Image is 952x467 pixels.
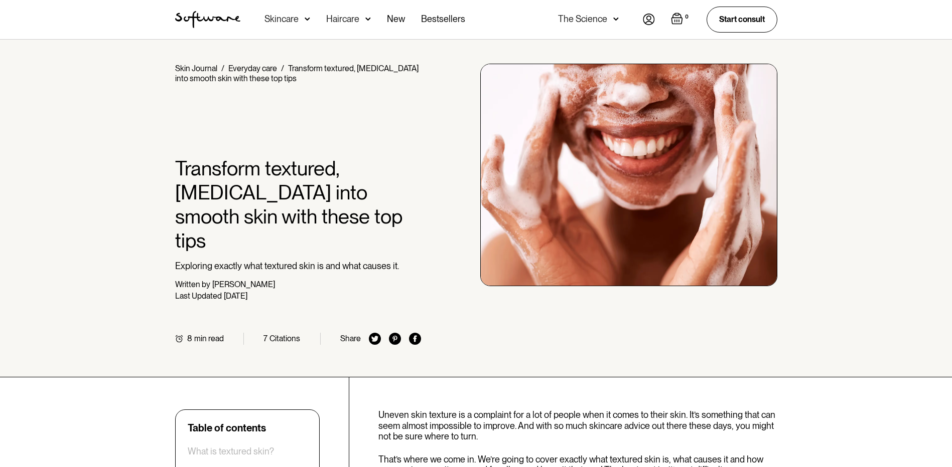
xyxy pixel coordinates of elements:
img: arrow down [365,14,371,24]
img: arrow down [305,14,310,24]
div: Skincare [264,14,299,24]
img: facebook icon [409,333,421,345]
div: Table of contents [188,422,266,434]
div: Share [340,334,361,343]
div: Haircare [326,14,359,24]
a: Start consult [707,7,777,32]
div: / [281,64,284,73]
div: 8 [187,334,192,343]
div: [PERSON_NAME] [212,280,275,289]
p: Uneven skin texture is a complaint for a lot of people when it comes to their skin. It’s somethin... [378,409,777,442]
div: 7 [263,334,267,343]
div: Written by [175,280,210,289]
img: twitter icon [369,333,381,345]
a: What is textured skin? [188,446,274,457]
div: min read [194,334,224,343]
a: Everyday care [228,64,277,73]
div: Transform textured, [MEDICAL_DATA] into smooth skin with these top tips [175,64,419,83]
a: Skin Journal [175,64,217,73]
a: Open empty cart [671,13,691,27]
img: arrow down [613,14,619,24]
img: Software Logo [175,11,240,28]
div: The Science [558,14,607,24]
div: Last Updated [175,291,222,301]
a: home [175,11,240,28]
img: pinterest icon [389,333,401,345]
div: 0 [683,13,691,22]
div: [DATE] [224,291,247,301]
p: Exploring exactly what textured skin is and what causes it. [175,261,422,272]
div: Citations [269,334,300,343]
div: / [221,64,224,73]
h1: Transform textured, [MEDICAL_DATA] into smooth skin with these top tips [175,156,422,253]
